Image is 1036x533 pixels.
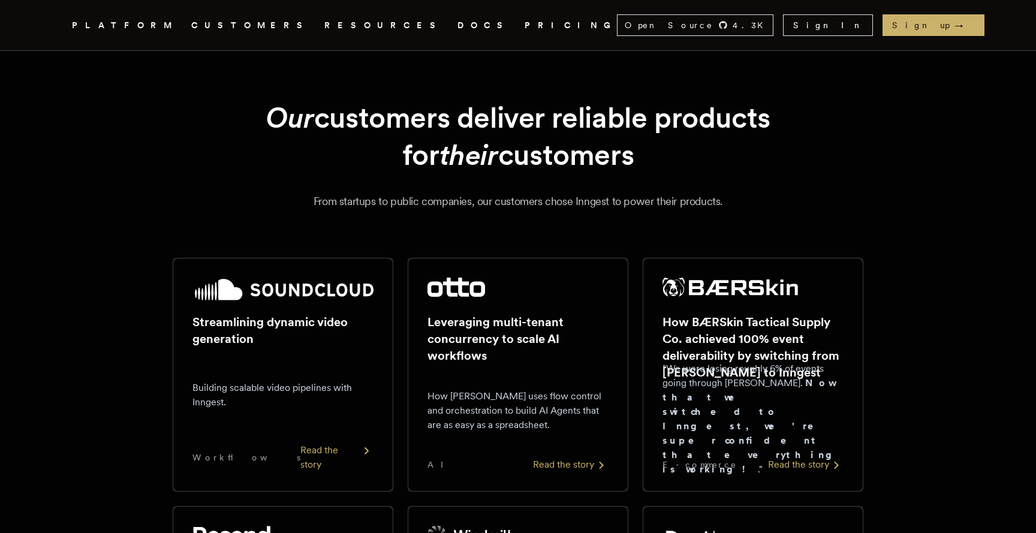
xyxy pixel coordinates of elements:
[439,137,498,172] em: their
[783,14,873,36] a: Sign In
[625,19,713,31] span: Open Source
[192,451,300,463] span: Workflows
[457,18,510,33] a: DOCS
[266,100,314,135] em: Our
[427,314,609,364] h2: Leveraging multi-tenant concurrency to scale AI workflows
[201,99,835,174] h1: customers deliver reliable products for customers
[191,18,310,33] a: CUSTOMERS
[733,19,770,31] span: 4.3 K
[192,381,374,409] p: Building scalable video pipelines with Inngest.
[662,459,737,471] span: E-commerce
[525,18,617,33] a: PRICING
[173,258,393,492] a: SoundCloud logoStreamlining dynamic video generationBuilding scalable video pipelines with Innges...
[427,459,454,471] span: AI
[300,443,374,472] div: Read the story
[533,457,609,472] div: Read the story
[662,362,844,477] p: "We were losing roughly 6% of events going through [PERSON_NAME]. ."
[427,389,609,432] p: How [PERSON_NAME] uses flow control and orchestration to build AI Agents that are as easy as a sp...
[408,258,628,492] a: Otto logoLeveraging multi-tenant concurrency to scale AI workflowsHow [PERSON_NAME] uses flow con...
[768,457,844,472] div: Read the story
[324,18,443,33] button: RESOURCES
[192,278,374,302] img: SoundCloud
[883,14,984,36] a: Sign up
[86,193,950,210] p: From startups to public companies, our customers chose Inngest to power their products.
[662,314,844,381] h2: How BÆRSkin Tactical Supply Co. achieved 100% event deliverability by switching from [PERSON_NAME...
[662,278,798,297] img: BÆRSkin Tactical Supply Co.
[662,377,841,475] strong: Now that we switched to Inngest, we're super confident that everything is working!
[192,314,374,347] h2: Streamlining dynamic video generation
[643,258,863,492] a: BÆRSkin Tactical Supply Co. logoHow BÆRSkin Tactical Supply Co. achieved 100% event deliverabilit...
[427,278,485,297] img: Otto
[954,19,975,31] span: →
[72,18,177,33] button: PLATFORM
